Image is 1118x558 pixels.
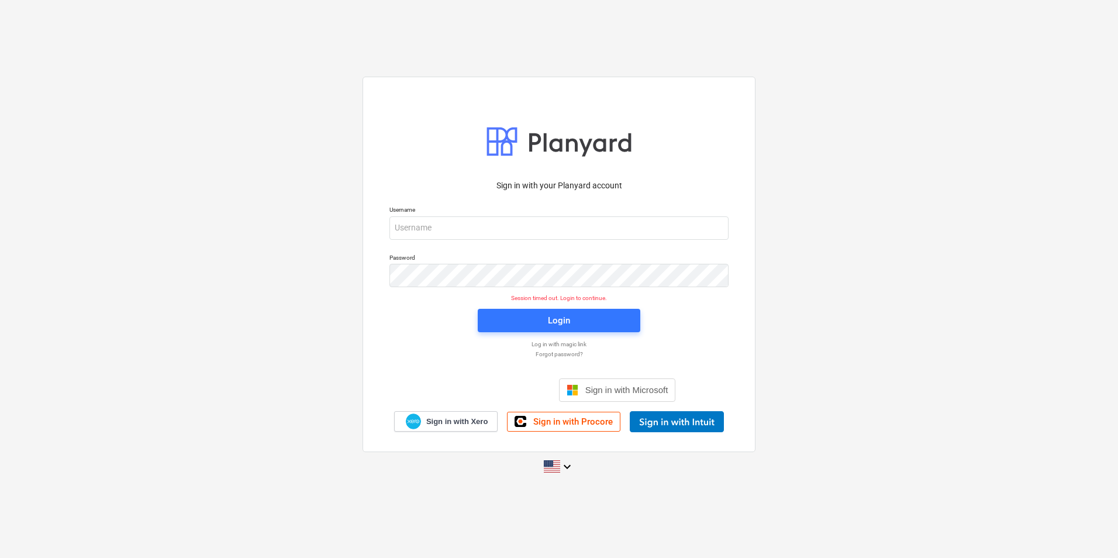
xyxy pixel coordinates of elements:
span: Sign in with Microsoft [585,385,668,395]
iframe: Sign in with Google Button [437,377,555,403]
img: Xero logo [406,414,421,429]
p: Username [389,206,729,216]
p: Sign in with your Planyard account [389,180,729,192]
iframe: Chat Widget [1060,502,1118,558]
p: Session timed out. Login to continue. [382,294,736,302]
i: keyboard_arrow_down [560,460,574,474]
img: Microsoft logo [567,384,578,396]
button: Login [478,309,640,332]
a: Sign in with Xero [394,411,498,432]
input: Username [389,216,729,240]
span: Sign in with Procore [533,416,613,427]
a: Sign in with Procore [507,412,620,432]
div: Login [548,313,570,328]
a: Forgot password? [384,350,734,358]
p: Password [389,254,729,264]
a: Log in with magic link [384,340,734,348]
span: Sign in with Xero [426,416,488,427]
